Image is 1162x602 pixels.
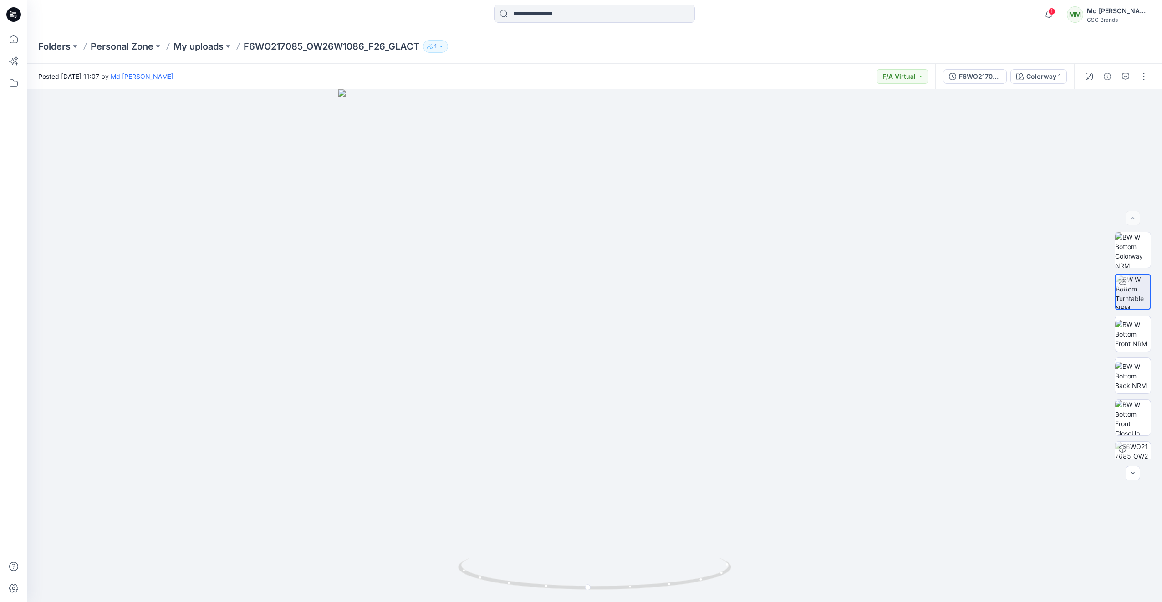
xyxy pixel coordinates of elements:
a: My uploads [173,40,224,53]
img: BW W Bottom Front NRM [1115,320,1151,348]
img: BW W Bottom Turntable NRM [1116,275,1150,309]
button: 1 [423,40,448,53]
p: F6WO217085_OW26W1086_F26_GLACT [244,40,419,53]
p: 1 [434,41,437,51]
button: F6WO217085_OW26W1086_F26_GLACT_VFA [943,69,1007,84]
div: Colorway 1 [1026,71,1061,82]
img: F6WO217085_OW26W1086_F26_GLACT_VFA Colorway 1 [1115,442,1151,477]
div: CSC Brands [1087,16,1151,23]
a: Folders [38,40,71,53]
div: Md [PERSON_NAME] [1087,5,1151,16]
button: Details [1100,69,1115,84]
a: Personal Zone [91,40,153,53]
button: Colorway 1 [1010,69,1067,84]
span: Posted [DATE] 11:07 by [38,71,173,81]
span: 1 [1048,8,1055,15]
div: MM [1067,6,1083,23]
img: BW W Bottom Colorway NRM [1115,232,1151,268]
img: BW W Bottom Back NRM [1115,362,1151,390]
div: F6WO217085_OW26W1086_F26_GLACT_VFA [959,71,1001,82]
a: Md [PERSON_NAME] [111,72,173,80]
img: BW W Bottom Front CloseUp NRM [1115,400,1151,435]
